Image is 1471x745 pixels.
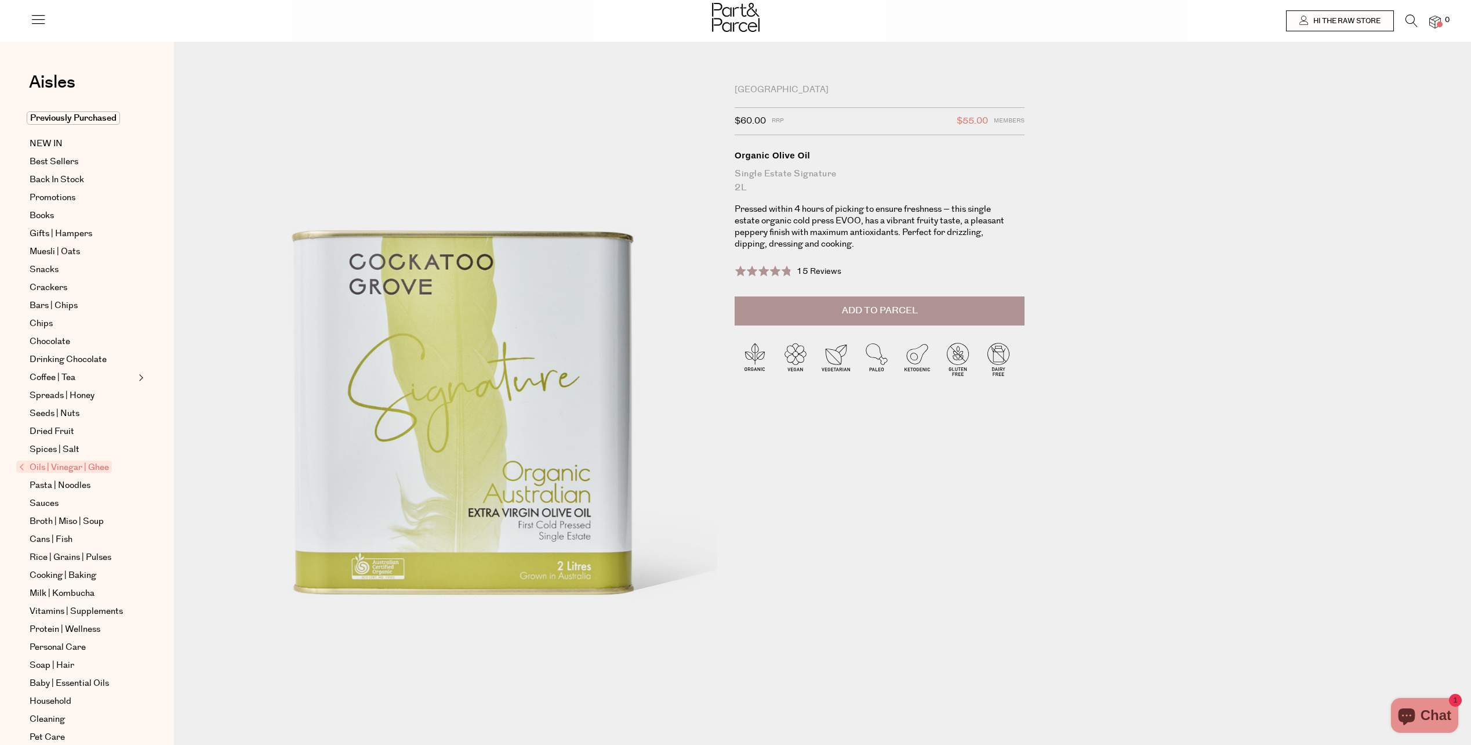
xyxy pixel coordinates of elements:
[27,111,120,125] span: Previously Purchased
[30,353,107,367] span: Drinking Chocolate
[1388,698,1462,736] inbox-online-store-chat: Shopify online store chat
[735,167,1025,195] div: Single Estate Signature 2L
[30,713,65,726] span: Cleaning
[735,296,1025,326] button: Add to Parcel
[30,641,135,654] a: Personal Care
[30,623,135,636] a: Protein | Wellness
[30,677,109,690] span: Baby | Essential Oils
[30,425,135,439] a: Dried Fruit
[30,335,135,349] a: Chocolate
[30,209,135,223] a: Books
[19,461,135,475] a: Oils | Vinegar | Ghee
[30,479,90,493] span: Pasta | Noodles
[735,150,1025,161] div: Organic Olive Oil
[29,74,75,103] a: Aisles
[30,425,74,439] span: Dried Fruit
[816,339,856,379] img: P_P-ICONS-Live_Bec_V11_Vegetarian.svg
[30,191,135,205] a: Promotions
[30,443,79,457] span: Spices | Salt
[30,587,95,601] span: Milk | Kombucha
[30,389,135,403] a: Spreads | Honey
[30,641,86,654] span: Personal Care
[30,209,54,223] span: Books
[30,407,135,421] a: Seeds | Nuts
[136,371,144,385] button: Expand/Collapse Coffee | Tea
[30,569,96,583] span: Cooking | Baking
[30,371,75,385] span: Coffee | Tea
[30,263,59,277] span: Snacks
[30,335,70,349] span: Chocolate
[30,371,135,385] a: Coffee | Tea
[30,533,135,547] a: Cans | Fish
[994,114,1025,129] span: Members
[30,479,135,493] a: Pasta | Noodles
[30,299,135,313] a: Bars | Chips
[30,263,135,277] a: Snacks
[30,587,135,601] a: Milk | Kombucha
[1310,16,1381,26] span: Hi the raw store
[30,173,84,187] span: Back In Stock
[30,730,65,744] span: Pet Care
[897,339,938,379] img: P_P-ICONS-Live_Bec_V11_Ketogenic.svg
[30,551,111,565] span: Rice | Grains | Pulses
[30,299,78,313] span: Bars | Chips
[712,3,760,32] img: Part&Parcel
[797,266,841,277] span: 15 Reviews
[938,339,978,379] img: P_P-ICONS-Live_Bec_V11_Gluten_Free.svg
[30,605,135,619] a: Vitamins | Supplements
[775,339,816,379] img: P_P-ICONS-Live_Bec_V11_Vegan.svg
[856,339,897,379] img: P_P-ICONS-Live_Bec_V11_Paleo.svg
[30,353,135,367] a: Drinking Chocolate
[30,443,135,457] a: Spices | Salt
[735,204,1010,250] p: Pressed within 4 hours of picking to ensure freshness – this single estate organic cold press EVO...
[30,281,67,295] span: Crackers
[30,497,59,511] span: Sauces
[978,339,1019,379] img: P_P-ICONS-Live_Bec_V11_Dairy_Free.svg
[30,677,135,690] a: Baby | Essential Oils
[30,730,135,744] a: Pet Care
[842,304,918,317] span: Add to Parcel
[30,245,135,259] a: Muesli | Oats
[30,137,63,151] span: NEW IN
[30,551,135,565] a: Rice | Grains | Pulses
[30,227,92,241] span: Gifts | Hampers
[735,84,1025,96] div: [GEOGRAPHIC_DATA]
[735,339,775,379] img: P_P-ICONS-Live_Bec_V11_Organic.svg
[772,114,784,129] span: RRP
[735,114,766,129] span: $60.00
[16,461,112,473] span: Oils | Vinegar | Ghee
[30,713,135,726] a: Cleaning
[30,317,135,331] a: Chips
[30,111,135,125] a: Previously Purchased
[30,407,79,421] span: Seeds | Nuts
[30,533,72,547] span: Cans | Fish
[30,515,104,529] span: Broth | Miso | Soup
[30,155,78,169] span: Best Sellers
[957,114,988,129] span: $55.00
[30,695,135,708] a: Household
[30,317,53,331] span: Chips
[30,695,71,708] span: Household
[30,515,135,529] a: Broth | Miso | Soup
[30,389,95,403] span: Spreads | Honey
[1442,15,1452,26] span: 0
[30,245,80,259] span: Muesli | Oats
[30,659,74,672] span: Soap | Hair
[30,137,135,151] a: NEW IN
[209,88,717,724] img: Organic Olive Oil
[30,191,75,205] span: Promotions
[30,497,135,511] a: Sauces
[30,227,135,241] a: Gifts | Hampers
[30,155,135,169] a: Best Sellers
[30,281,135,295] a: Crackers
[29,70,75,95] span: Aisles
[1429,16,1441,28] a: 0
[1286,10,1394,31] a: Hi the raw store
[30,173,135,187] a: Back In Stock
[30,569,135,583] a: Cooking | Baking
[30,605,123,619] span: Vitamins | Supplements
[30,623,100,636] span: Protein | Wellness
[30,659,135,672] a: Soap | Hair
